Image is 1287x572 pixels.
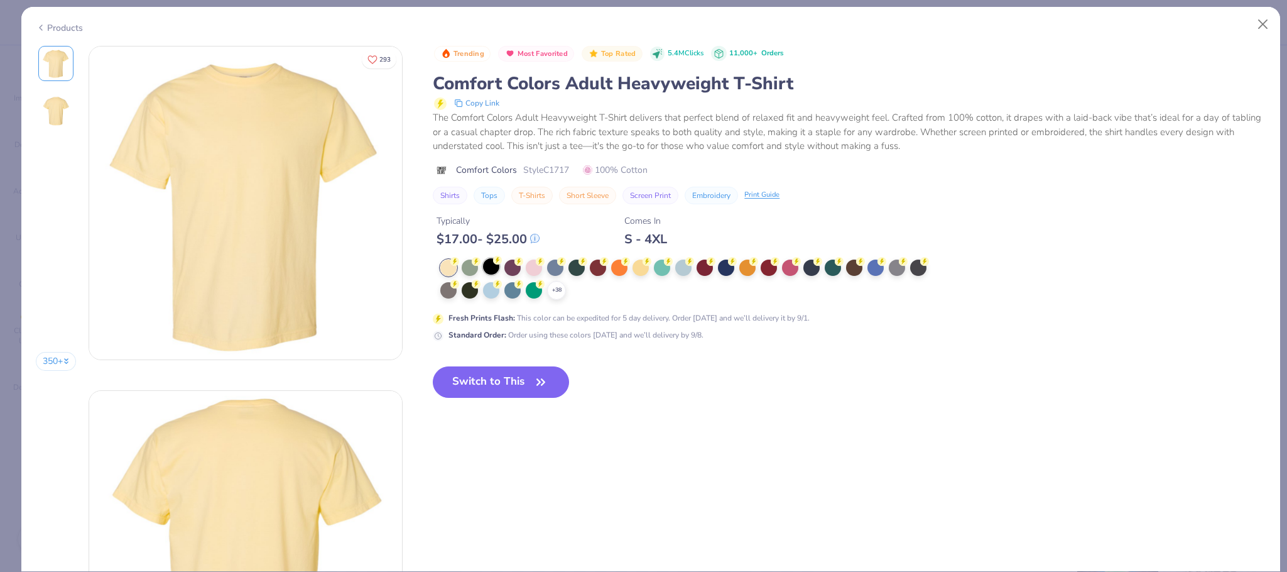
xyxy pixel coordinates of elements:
[448,329,703,341] div: Order using these colors [DATE] and we’ll delivery by 9/8.
[624,214,667,228] div: Comes In
[448,313,515,323] strong: Fresh Prints Flash :
[39,333,41,367] img: User generated content
[505,48,515,58] img: Most Favorited sort
[41,96,71,126] img: Back
[434,46,491,62] button: Badge Button
[1251,13,1275,36] button: Close
[448,330,506,340] strong: Standard Order :
[624,231,667,247] div: S - 4XL
[668,48,703,59] span: 5.4M Clicks
[518,50,568,57] span: Most Favorited
[498,46,574,62] button: Badge Button
[761,48,783,58] span: Orders
[456,163,517,177] span: Comfort Colors
[36,352,77,371] button: 350+
[552,286,562,295] span: + 38
[362,50,396,69] button: Like
[39,238,41,272] img: User generated content
[441,48,451,58] img: Trending sort
[559,187,616,204] button: Short Sleeve
[36,21,83,35] div: Products
[729,48,783,59] div: 11,000+
[474,187,505,204] button: Tops
[601,50,636,57] span: Top Rated
[744,190,779,201] div: Print Guide
[433,187,467,204] button: Shirts
[39,190,41,224] img: User generated content
[523,163,569,177] span: Style C1717
[450,96,503,111] button: copy to clipboard
[437,214,540,228] div: Typically
[39,142,41,176] img: User generated content
[433,165,450,175] img: brand logo
[89,47,402,360] img: Front
[41,48,71,79] img: Front
[379,57,391,63] span: 293
[433,72,1266,96] div: Comfort Colors Adult Heavyweight T-Shirt
[453,50,484,57] span: Trending
[39,285,41,319] img: User generated content
[622,187,678,204] button: Screen Print
[685,187,738,204] button: Embroidery
[433,366,569,398] button: Switch to This
[582,46,642,62] button: Badge Button
[437,231,540,247] div: $ 17.00 - $ 25.00
[433,111,1266,153] div: The Comfort Colors Adult Heavyweight T-Shirt delivers that perfect blend of relaxed fit and heavy...
[589,48,599,58] img: Top Rated sort
[583,163,648,177] span: 100% Cotton
[448,312,810,324] div: This color can be expedited for 5 day delivery. Order [DATE] and we’ll delivery it by 9/1.
[511,187,553,204] button: T-Shirts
